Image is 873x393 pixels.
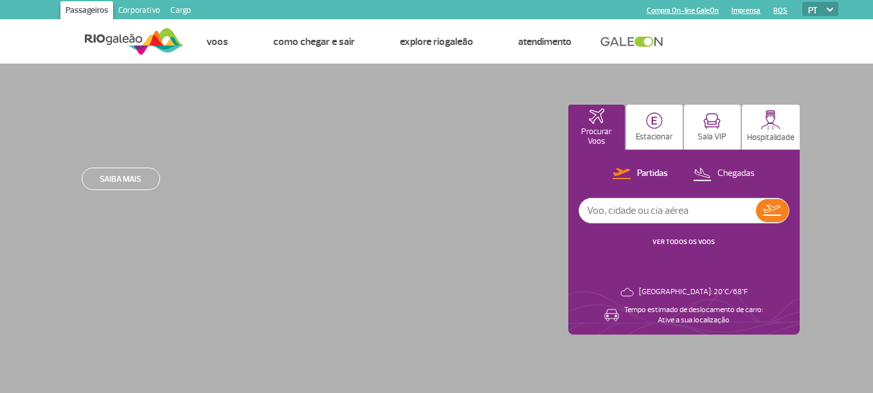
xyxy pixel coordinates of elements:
a: Compra On-line GaleOn [647,6,719,15]
img: vipRoom.svg [703,113,721,129]
p: [GEOGRAPHIC_DATA]: 20°C/68°F [639,287,748,297]
p: Tempo estimado de deslocamento de carro: Ative a sua localização [624,305,763,326]
p: Partidas [637,168,668,180]
button: Procurar Voos [568,105,625,150]
a: VER TODOS OS VOOS [652,238,715,246]
button: Chegadas [689,166,759,182]
img: airplaneHomeActive.svg [589,109,604,124]
button: Sala VIP [684,105,741,150]
a: Imprensa [732,6,760,15]
a: Saiba mais [82,168,160,190]
a: Atendimento [518,35,571,48]
a: Como chegar e sair [273,35,355,48]
img: carParkingHome.svg [646,112,663,129]
p: Chegadas [717,168,755,180]
button: Estacionar [626,105,683,150]
button: VER TODOS OS VOOS [649,237,719,247]
a: Passageiros [60,1,113,22]
p: Estacionar [636,132,673,142]
input: Voo, cidade ou cia aérea [579,198,756,223]
img: hospitality.svg [760,110,780,130]
a: Voos [206,35,228,48]
p: Procurar Voos [575,127,618,146]
button: Hospitalidade [742,105,800,150]
a: RQS [773,6,788,15]
p: Hospitalidade [747,133,795,143]
button: Partidas [609,166,672,182]
p: Sala VIP [697,132,726,142]
a: Explore RIOgaleão [400,35,473,48]
a: Cargo [165,1,196,22]
a: Corporativo [113,1,165,22]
